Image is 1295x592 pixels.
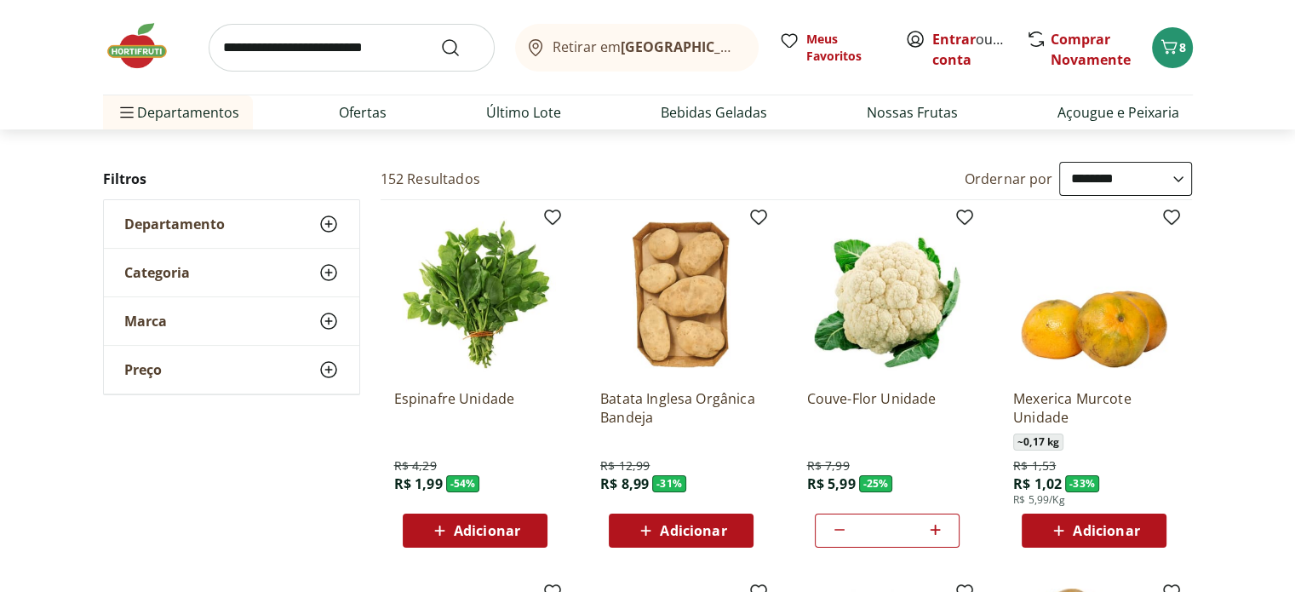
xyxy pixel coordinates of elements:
[117,92,137,133] button: Menu
[124,313,167,330] span: Marca
[965,170,1053,188] label: Ordernar por
[609,514,754,548] button: Adicionar
[1057,102,1179,123] a: Açougue e Peixaria
[1013,457,1056,474] span: R$ 1,53
[867,102,958,123] a: Nossas Frutas
[1152,27,1193,68] button: Carrinho
[454,524,520,537] span: Adicionar
[104,346,359,394] button: Preço
[104,249,359,296] button: Categoria
[1051,30,1131,69] a: Comprar Novamente
[440,37,481,58] button: Submit Search
[1013,474,1062,493] span: R$ 1,02
[932,30,1026,69] a: Criar conta
[103,20,188,72] img: Hortifruti
[339,102,387,123] a: Ofertas
[806,31,885,65] span: Meus Favoritos
[117,92,239,133] span: Departamentos
[600,474,649,493] span: R$ 8,99
[486,102,561,123] a: Último Lote
[806,474,855,493] span: R$ 5,99
[600,457,650,474] span: R$ 12,99
[1073,524,1139,537] span: Adicionar
[932,29,1008,70] span: ou
[806,214,968,376] img: Couve-Flor Unidade
[394,214,556,376] img: Espinafre Unidade
[104,200,359,248] button: Departamento
[103,162,360,196] h2: Filtros
[932,30,976,49] a: Entrar
[806,457,849,474] span: R$ 7,99
[124,361,162,378] span: Preço
[806,389,968,427] a: Couve-Flor Unidade
[394,457,437,474] span: R$ 4,29
[661,102,767,123] a: Bebidas Geladas
[1065,475,1099,492] span: - 33 %
[652,475,686,492] span: - 31 %
[1179,39,1186,55] span: 8
[124,264,190,281] span: Categoria
[1013,434,1063,451] span: ~ 0,17 kg
[621,37,908,56] b: [GEOGRAPHIC_DATA]/[GEOGRAPHIC_DATA]
[381,170,480,188] h2: 152 Resultados
[1022,514,1166,548] button: Adicionar
[515,24,759,72] button: Retirar em[GEOGRAPHIC_DATA]/[GEOGRAPHIC_DATA]
[1013,389,1175,427] a: Mexerica Murcote Unidade
[403,514,547,548] button: Adicionar
[1013,214,1175,376] img: Mexerica Murcote Unidade
[209,24,495,72] input: search
[1013,493,1065,507] span: R$ 5,99/Kg
[104,297,359,345] button: Marca
[779,31,885,65] a: Meus Favoritos
[124,216,225,233] span: Departamento
[859,475,893,492] span: - 25 %
[660,524,726,537] span: Adicionar
[600,214,762,376] img: Batata Inglesa Orgânica Bandeja
[600,389,762,427] a: Batata Inglesa Orgânica Bandeja
[394,474,443,493] span: R$ 1,99
[553,39,741,55] span: Retirar em
[394,389,556,427] a: Espinafre Unidade
[446,475,480,492] span: - 54 %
